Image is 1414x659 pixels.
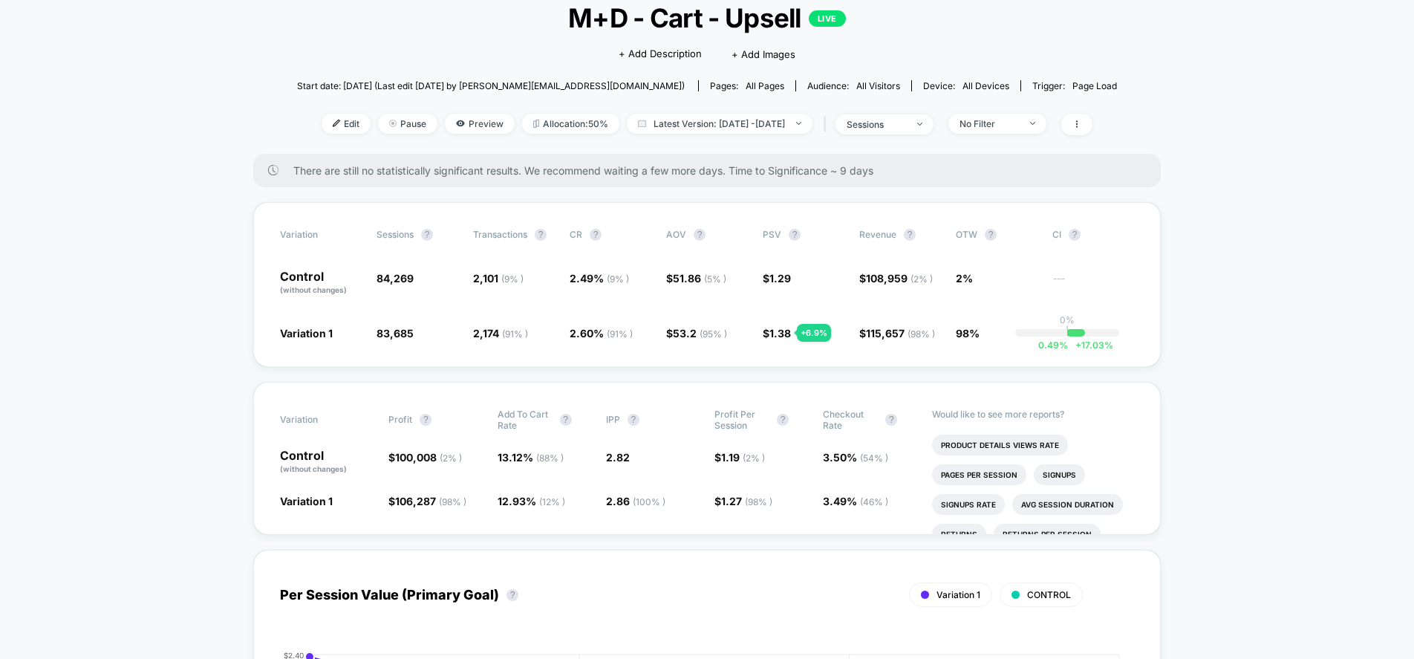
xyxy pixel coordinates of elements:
[885,414,897,426] button: ?
[1038,340,1068,351] span: 0.49 %
[704,273,726,285] span: ( 5 % )
[1060,314,1075,325] p: 0%
[539,496,565,507] span: ( 12 % )
[619,47,702,62] span: + Add Description
[956,272,973,285] span: 2%
[522,114,619,134] span: Allocation: 50%
[395,495,466,507] span: 106,287
[297,80,685,91] span: Start date: [DATE] (Last edit [DATE] by [PERSON_NAME][EMAIL_ADDRESS][DOMAIN_NAME])
[388,414,412,425] span: Profit
[560,414,572,426] button: ?
[280,285,347,294] span: (without changes)
[769,327,791,340] span: 1.38
[666,272,726,285] span: $
[590,229,602,241] button: ?
[809,10,846,27] p: LIVE
[714,495,772,507] span: $
[1072,80,1117,91] span: Page Load
[666,229,686,240] span: AOV
[859,272,933,285] span: $
[859,229,896,240] span: Revenue
[280,270,362,296] p: Control
[607,273,629,285] span: ( 9 % )
[498,409,553,431] span: Add To Cart Rate
[473,229,527,240] span: Transactions
[1066,325,1069,337] p: |
[1030,122,1035,125] img: end
[917,123,922,126] img: end
[533,120,539,128] img: rebalance
[607,328,633,340] span: ( 91 % )
[570,327,633,340] span: 2.60 %
[506,589,518,601] button: ?
[994,524,1101,545] li: Returns Per Session
[395,451,462,464] span: 100,008
[796,122,801,125] img: end
[473,327,528,340] span: 2,174
[673,272,726,285] span: 51.86
[1052,274,1134,296] span: ---
[721,451,765,464] span: 1.19
[498,451,564,464] span: 13.12 %
[1027,589,1071,600] span: CONTROL
[732,48,795,60] span: + Add Images
[807,80,900,91] div: Audience:
[606,495,665,507] span: 2.86
[1068,340,1113,351] span: 17.03 %
[714,451,765,464] span: $
[866,272,933,285] span: 108,959
[570,229,582,240] span: CR
[904,229,916,241] button: ?
[962,80,1009,91] span: all devices
[721,495,772,507] span: 1.27
[789,229,801,241] button: ?
[570,272,629,285] span: 2.49 %
[797,324,831,342] div: + 6.9 %
[1069,229,1081,241] button: ?
[420,414,431,426] button: ?
[710,80,784,91] div: Pages:
[280,449,374,475] p: Control
[769,272,791,285] span: 1.29
[673,327,727,340] span: 53.2
[932,464,1026,485] li: Pages Per Session
[280,464,347,473] span: (without changes)
[746,80,784,91] span: all pages
[1075,340,1081,351] span: +
[932,494,1005,515] li: Signups Rate
[388,495,466,507] span: $
[627,114,812,134] span: Latest Version: [DATE] - [DATE]
[745,496,772,507] span: ( 98 % )
[1034,464,1085,485] li: Signups
[959,118,1019,129] div: No Filter
[820,114,835,135] span: |
[860,496,888,507] span: ( 46 % )
[280,229,362,241] span: Variation
[823,409,878,431] span: Checkout Rate
[473,272,524,285] span: 2,101
[847,119,906,130] div: sessions
[378,114,437,134] span: Pause
[956,229,1037,241] span: OTW
[338,2,1075,33] span: M+D - Cart - Upsell
[628,414,639,426] button: ?
[866,327,935,340] span: 115,657
[633,496,665,507] span: ( 100 % )
[763,272,791,285] span: $
[932,435,1068,455] li: Product Details Views Rate
[1032,80,1117,91] div: Trigger:
[377,327,414,340] span: 83,685
[714,409,769,431] span: Profit Per Session
[606,451,630,464] span: 2.82
[860,452,888,464] span: ( 54 % )
[985,229,997,241] button: ?
[280,495,333,507] span: Variation 1
[777,414,789,426] button: ?
[377,229,414,240] span: Sessions
[763,229,781,240] span: PSV
[284,650,304,659] tspan: $2.40
[743,452,765,464] span: ( 2 % )
[535,229,547,241] button: ?
[666,327,727,340] span: $
[606,414,620,425] span: IPP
